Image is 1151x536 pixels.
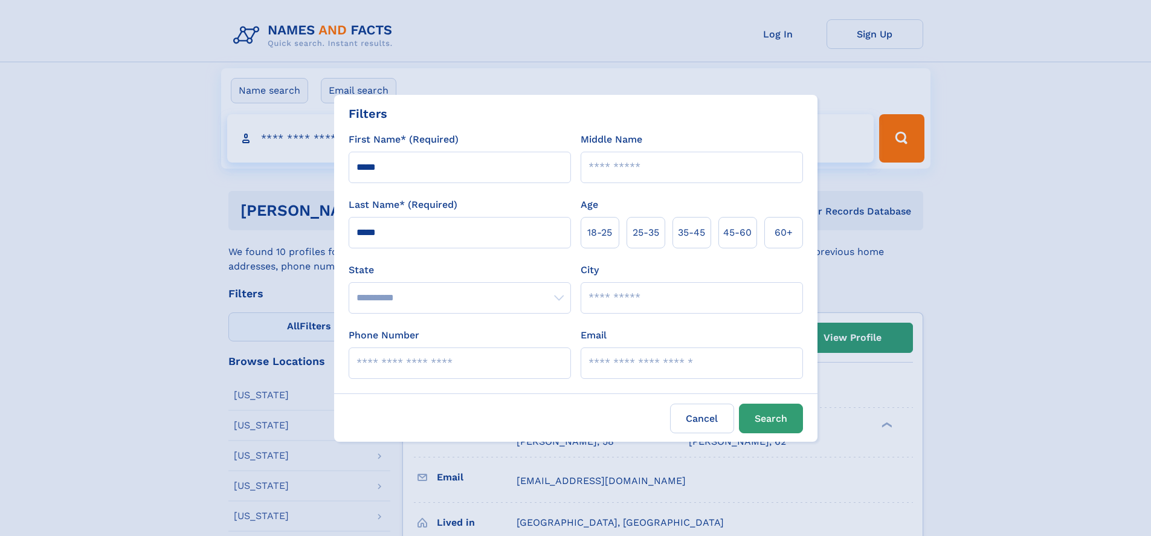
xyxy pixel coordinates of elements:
[581,132,642,147] label: Middle Name
[775,225,793,240] span: 60+
[581,263,599,277] label: City
[349,198,457,212] label: Last Name* (Required)
[633,225,659,240] span: 25‑35
[723,225,752,240] span: 45‑60
[678,225,705,240] span: 35‑45
[581,198,598,212] label: Age
[349,328,419,343] label: Phone Number
[581,328,607,343] label: Email
[670,404,734,433] label: Cancel
[349,263,571,277] label: State
[349,105,387,123] div: Filters
[739,404,803,433] button: Search
[349,132,459,147] label: First Name* (Required)
[587,225,612,240] span: 18‑25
